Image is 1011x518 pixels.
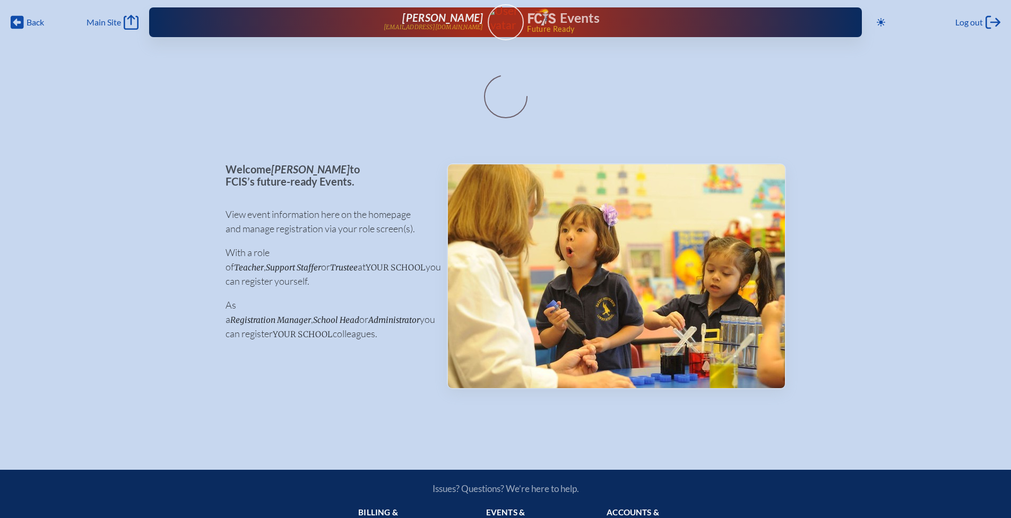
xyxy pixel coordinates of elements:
[226,207,430,236] p: View event information here on the homepage and manage registration via your role screen(s).
[271,163,350,175] span: [PERSON_NAME]
[226,245,430,288] p: With a role of , or at you can register yourself.
[87,15,139,30] a: Main Site
[402,11,483,24] span: [PERSON_NAME]
[368,315,420,325] span: Administrator
[183,12,483,33] a: [PERSON_NAME][EMAIL_ADDRESS][DOMAIN_NAME]
[234,262,264,273] span: Teacher
[955,17,983,28] span: Log out
[226,163,430,187] p: Welcome to FCIS’s future-ready Events.
[319,483,693,494] p: Issues? Questions? We’re here to help.
[384,24,483,31] p: [EMAIL_ADDRESS][DOMAIN_NAME]
[488,4,524,40] a: User Avatar
[266,262,321,273] span: Support Staffer
[27,17,44,28] span: Back
[527,25,828,33] span: Future Ready
[273,329,333,339] span: your school
[366,262,426,273] span: your school
[87,17,121,28] span: Main Site
[483,4,528,32] img: User Avatar
[230,315,311,325] span: Registration Manager
[448,164,785,388] img: Events
[528,8,828,33] div: FCIS Events — Future ready
[330,262,358,273] span: Trustee
[313,315,359,325] span: School Head
[226,298,430,341] p: As a , or you can register colleagues.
